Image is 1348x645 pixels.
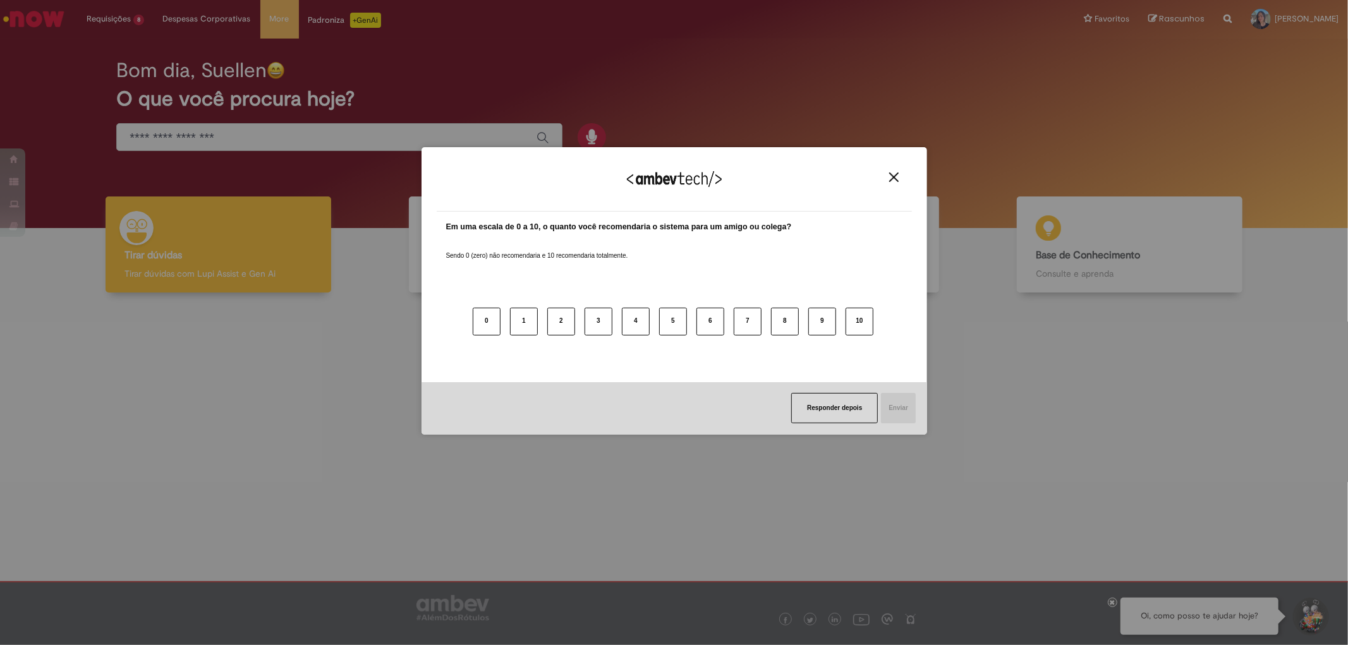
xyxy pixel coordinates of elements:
[696,308,724,335] button: 6
[473,308,501,335] button: 0
[622,308,650,335] button: 4
[585,308,612,335] button: 3
[547,308,575,335] button: 2
[627,171,722,187] img: Logo Ambevtech
[446,236,628,260] label: Sendo 0 (zero) não recomendaria e 10 recomendaria totalmente.
[734,308,762,335] button: 7
[659,308,687,335] button: 5
[808,308,836,335] button: 9
[885,172,902,183] button: Close
[846,308,873,335] button: 10
[446,221,792,233] label: Em uma escala de 0 a 10, o quanto você recomendaria o sistema para um amigo ou colega?
[771,308,799,335] button: 8
[889,172,899,182] img: Close
[791,393,878,423] button: Responder depois
[510,308,538,335] button: 1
